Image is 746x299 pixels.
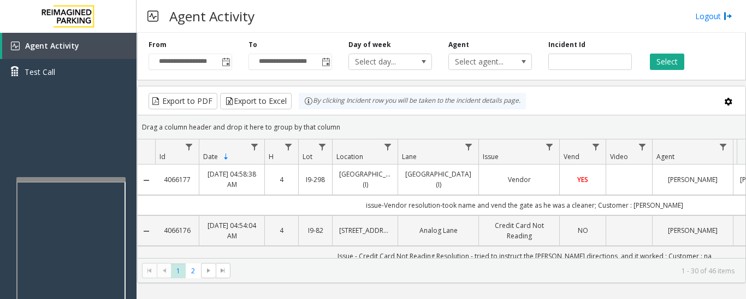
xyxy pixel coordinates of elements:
div: Drag a column header and drop it here to group by that column [138,118,745,137]
label: Agent [448,40,469,50]
span: NO [578,226,588,235]
span: Go to the last page [218,266,227,275]
a: Collapse Details [138,176,155,185]
span: Location [336,152,363,161]
a: [GEOGRAPHIC_DATA] (I) [405,169,472,190]
a: I9-298 [305,174,325,185]
img: logout [724,10,732,22]
span: Id [159,152,165,161]
span: Select agent... [449,54,515,69]
label: To [248,40,257,50]
span: Date [203,152,218,161]
button: Export to Excel [220,93,292,109]
span: Lot [303,152,312,161]
span: Select day... [349,54,415,69]
label: Day of week [348,40,391,50]
a: [DATE] 04:54:04 AM [206,220,258,241]
a: Vendor [486,174,553,185]
button: Export to PDF [149,93,217,109]
span: Go to the next page [204,266,213,275]
a: [GEOGRAPHIC_DATA] (I) [339,169,391,190]
a: Location Filter Menu [381,139,395,154]
div: Data table [138,139,745,258]
a: [STREET_ADDRESS] [339,225,391,236]
a: Agent Filter Menu [716,139,731,154]
a: [PERSON_NAME] [659,225,726,236]
a: Logout [695,10,732,22]
a: Id Filter Menu [182,139,197,154]
span: Toggle popup [220,54,232,69]
img: pageIcon [147,3,158,30]
h3: Agent Activity [164,3,260,30]
a: Lane Filter Menu [461,139,476,154]
span: Video [610,152,628,161]
a: [DATE] 04:58:38 AM [206,169,258,190]
a: 4 [271,174,292,185]
span: Page 1 [171,263,186,278]
label: Incident Id [548,40,585,50]
a: 4066176 [162,225,192,236]
span: Toggle popup [319,54,331,69]
span: Agent [656,152,674,161]
span: Test Call [25,66,55,78]
a: H Filter Menu [281,139,296,154]
div: By clicking Incident row you will be taken to the incident details page. [299,93,526,109]
img: 'icon' [11,42,20,50]
a: Video Filter Menu [635,139,650,154]
span: Sortable [222,153,230,161]
label: From [149,40,167,50]
a: Date Filter Menu [247,139,262,154]
a: Vend Filter Menu [589,139,603,154]
a: Collapse Details [138,227,155,236]
span: Vend [564,152,579,161]
a: Lot Filter Menu [315,139,330,154]
span: Go to the next page [201,263,216,278]
a: YES [566,174,599,185]
button: Select [650,54,684,70]
a: I9-82 [305,225,325,236]
a: Credit Card Not Reading [486,220,553,241]
span: YES [577,175,588,184]
span: Issue [483,152,499,161]
a: [PERSON_NAME] [659,174,726,185]
a: 4 [271,225,292,236]
kendo-pager-info: 1 - 30 of 46 items [237,266,735,275]
span: H [269,152,274,161]
a: Analog Lane [405,225,472,236]
span: Lane [402,152,417,161]
a: Issue Filter Menu [542,139,557,154]
span: Agent Activity [25,40,79,51]
span: Go to the last page [216,263,230,278]
a: 4066177 [162,174,192,185]
a: NO [566,225,599,236]
img: infoIcon.svg [304,97,313,105]
span: Page 2 [186,263,200,278]
a: Agent Activity [2,33,137,59]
